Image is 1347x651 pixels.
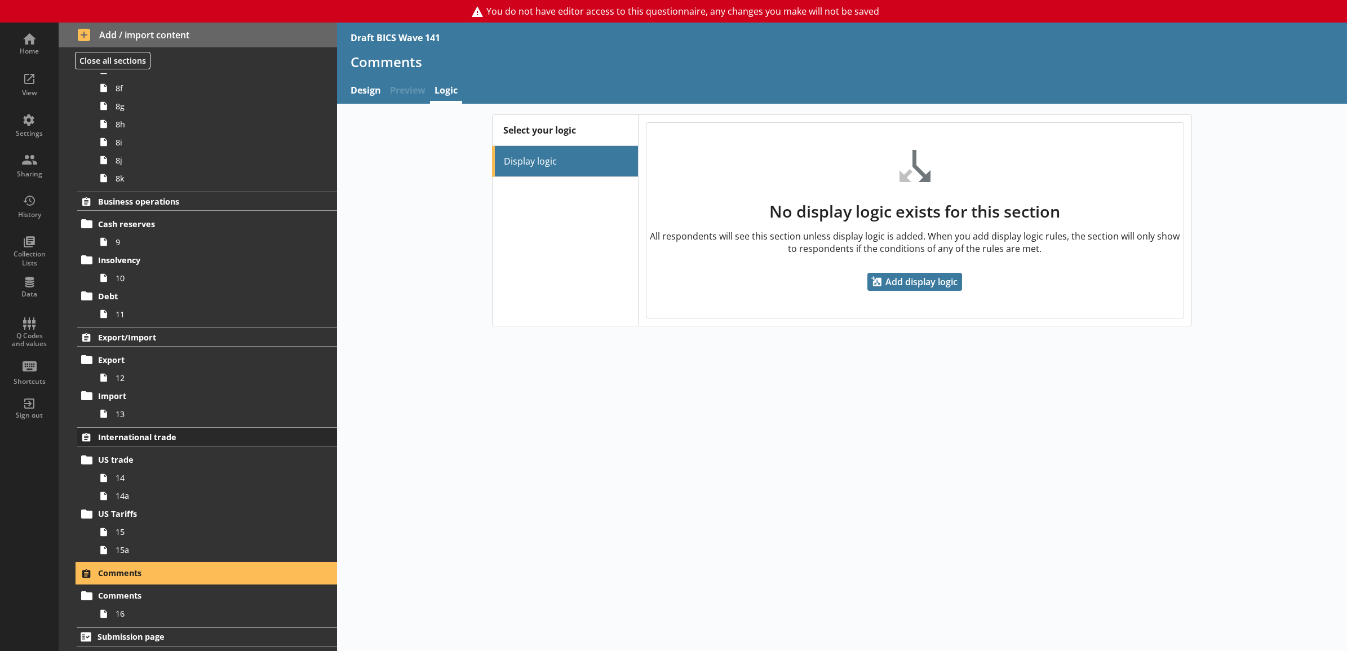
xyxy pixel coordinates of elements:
[116,608,291,619] span: 16
[77,327,336,347] a: Export/Import
[430,79,462,104] a: Logic
[77,251,336,269] a: Insolvency
[98,255,286,265] span: Insolvency
[116,309,291,320] span: 11
[59,23,337,47] button: Add / import content
[116,137,291,148] span: 8i
[346,79,386,104] a: Design
[78,29,318,41] span: Add / import content
[646,200,1184,222] h2: No display logic exists for this section
[95,269,336,287] a: 10
[116,373,291,383] span: 12
[82,451,337,505] li: US trade1414a
[98,454,286,465] span: US trade
[98,196,286,207] span: Business operations
[77,627,337,646] a: Submission page
[77,505,336,523] a: US Tariffs
[98,291,286,302] span: Debt
[95,79,336,97] a: 8f
[98,631,286,642] span: Submission page
[82,505,337,559] li: US Tariffs1515a
[10,88,49,98] div: View
[10,290,49,299] div: Data
[95,523,336,541] a: 15
[116,119,291,130] span: 8h
[98,355,286,365] span: Export
[493,115,638,146] h2: Select your logic
[116,490,291,501] span: 14a
[98,432,286,442] span: International trade
[116,526,291,537] span: 15
[116,237,291,247] span: 9
[95,169,336,187] a: 8k
[116,101,291,112] span: 8g
[95,369,336,387] a: 12
[82,387,337,423] li: Import13
[82,287,337,323] li: Debt11
[77,587,336,605] a: Comments
[77,427,336,446] a: International trade
[10,332,49,348] div: Q Codes and values
[95,487,336,505] a: 14a
[116,544,291,555] span: 15a
[10,170,49,179] div: Sharing
[10,377,49,386] div: Shortcuts
[95,115,336,133] a: 8h
[10,129,49,138] div: Settings
[95,97,336,115] a: 8g
[10,210,49,219] div: History
[95,469,336,487] a: 14
[95,541,336,559] a: 15a
[77,351,336,369] a: Export
[75,52,150,69] button: Close all sections
[82,215,337,251] li: Cash reserves9
[77,387,336,405] a: Import
[386,79,430,104] span: Preview
[98,391,286,401] span: Import
[116,155,291,166] span: 8j
[351,53,1334,70] h1: Comments
[116,472,291,483] span: 14
[77,451,336,469] a: US trade
[59,327,337,423] li: Export/ImportExport12Import13
[95,405,336,423] a: 13
[77,287,336,305] a: Debt
[98,219,286,229] span: Cash reserves
[98,568,286,578] span: Comments
[10,250,49,267] div: Collection Lists
[59,564,337,623] li: CommentsComments16
[98,508,286,519] span: US Tariffs
[116,409,291,419] span: 13
[77,564,336,583] a: Comments
[77,192,336,211] a: Business operations
[95,233,336,251] a: 9
[59,192,337,323] li: Business operationsCash reserves9Insolvency10Debt11
[95,605,336,623] a: 16
[82,587,337,623] li: Comments16
[10,411,49,420] div: Sign out
[351,32,440,44] div: Draft BICS Wave 141
[82,351,337,387] li: Export12
[82,251,337,287] li: Insolvency10
[116,83,291,94] span: 8f
[98,590,286,601] span: Comments
[95,305,336,323] a: 11
[95,151,336,169] a: 8j
[116,173,291,184] span: 8k
[10,47,49,56] div: Home
[77,215,336,233] a: Cash reserves
[116,273,291,284] span: 10
[59,427,337,559] li: International tradeUS trade1414aUS Tariffs1515a
[98,332,286,343] span: Export/Import
[95,133,336,151] a: 8i
[867,273,962,291] button: Add display logic
[646,230,1184,255] p: All respondents will see this section unless display logic is added. When you add display logic r...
